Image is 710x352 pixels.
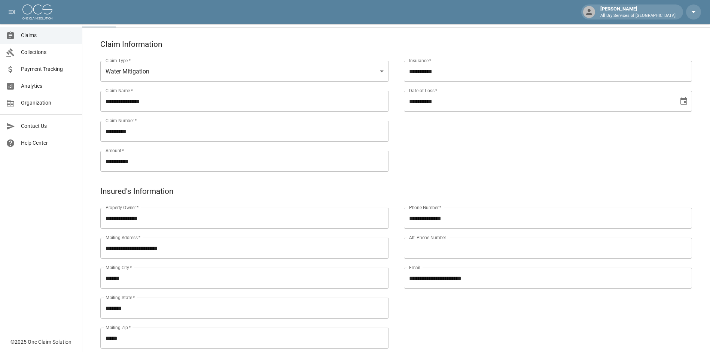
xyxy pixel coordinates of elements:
button: Choose date, selected date is Jul 19, 2025 [676,94,691,109]
div: Water Mitigation [100,61,389,82]
span: Contact Us [21,122,76,130]
span: Help Center [21,139,76,147]
span: Collections [21,48,76,56]
span: Payment Tracking [21,65,76,73]
label: Insurance [409,57,431,64]
label: Mailing City [106,264,132,271]
label: Claim Name [106,87,133,94]
p: All Dry Services of [GEOGRAPHIC_DATA] [600,13,676,19]
label: Email [409,264,420,271]
label: Mailing Address [106,234,140,241]
label: Claim Number [106,117,137,124]
label: Property Owner [106,204,139,211]
label: Date of Loss [409,87,437,94]
img: ocs-logo-white-transparent.png [22,4,52,19]
div: © 2025 One Claim Solution [10,338,71,346]
label: Amount [106,147,124,154]
button: open drawer [4,4,19,19]
div: [PERSON_NAME] [597,5,679,19]
span: Claims [21,31,76,39]
label: Alt. Phone Number [409,234,446,241]
label: Phone Number [409,204,441,211]
span: Analytics [21,82,76,90]
span: Organization [21,99,76,107]
label: Mailing Zip [106,324,131,331]
label: Claim Type [106,57,131,64]
label: Mailing State [106,294,135,301]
